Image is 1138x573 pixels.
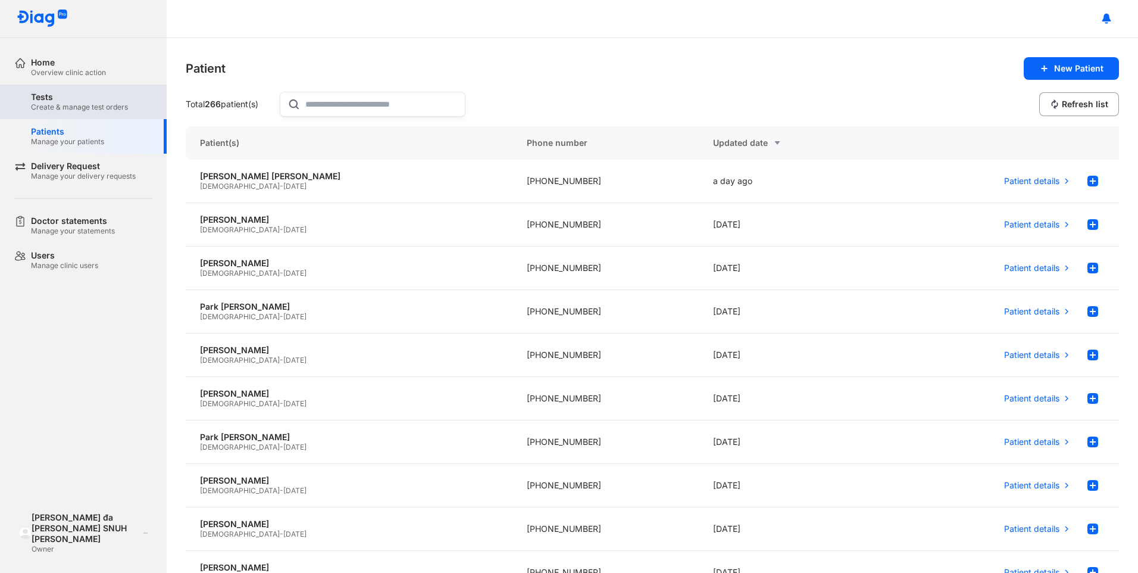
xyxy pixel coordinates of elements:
[200,432,498,443] div: Park [PERSON_NAME]
[200,443,280,451] span: [DEMOGRAPHIC_DATA]
[31,250,98,261] div: Users
[1004,263,1059,273] span: Patient details
[200,225,280,234] span: [DEMOGRAPHIC_DATA]
[200,301,498,312] div: Park [PERSON_NAME]
[699,247,886,290] div: [DATE]
[200,258,498,269] div: [PERSON_NAME]
[200,356,280,365] span: [DEMOGRAPHIC_DATA]
[1004,524,1059,534] span: Patient details
[1004,306,1059,317] span: Patient details
[512,464,699,507] div: [PHONE_NUMBER]
[31,226,115,236] div: Manage your statements
[205,99,221,109] span: 266
[280,356,283,365] span: -
[280,225,283,234] span: -
[31,216,115,226] div: Doctor statements
[283,225,307,234] span: [DATE]
[1062,99,1108,110] span: Refresh list
[19,527,32,540] img: logo
[200,519,498,530] div: [PERSON_NAME]
[31,261,98,270] div: Manage clinic users
[713,136,871,150] div: Updated date
[200,562,498,573] div: [PERSON_NAME]
[512,290,699,334] div: [PHONE_NUMBER]
[512,377,699,421] div: [PHONE_NUMBER]
[17,10,68,28] img: logo
[699,290,886,334] div: [DATE]
[280,312,283,321] span: -
[200,171,498,182] div: [PERSON_NAME] [PERSON_NAME]
[280,182,283,191] span: -
[31,161,136,172] div: Delivery Request
[200,530,280,538] span: [DEMOGRAPHIC_DATA]
[512,160,699,203] div: [PHONE_NUMBER]
[31,126,104,137] div: Patients
[1004,350,1059,360] span: Patient details
[1024,57,1119,80] button: New Patient
[699,160,886,203] div: a day ago
[280,486,283,495] span: -
[200,475,498,486] div: [PERSON_NAME]
[1054,63,1103,74] span: New Patient
[200,399,280,408] span: [DEMOGRAPHIC_DATA]
[280,443,283,451] span: -
[31,172,136,181] div: Manage your delivery requests
[32,544,139,554] div: Owner
[512,247,699,290] div: [PHONE_NUMBER]
[283,269,307,278] span: [DATE]
[512,126,699,160] div: Phone number
[186,126,512,160] div: Patient(s)
[31,137,104,147] div: Manage your patients
[31,57,106,68] div: Home
[280,530,283,538] span: -
[699,507,886,551] div: [DATE]
[186,60,226,77] div: Patient
[31,92,128,102] div: Tests
[32,512,139,544] div: [PERSON_NAME] đa [PERSON_NAME] SNUH [PERSON_NAME]
[283,182,307,191] span: [DATE]
[1004,437,1059,447] span: Patient details
[31,102,128,112] div: Create & manage test orders
[31,68,106,77] div: Overview clinic action
[1004,393,1059,404] span: Patient details
[283,530,307,538] span: [DATE]
[1039,92,1119,116] button: Refresh list
[699,203,886,247] div: [DATE]
[512,334,699,377] div: [PHONE_NUMBER]
[200,486,280,495] span: [DEMOGRAPHIC_DATA]
[1004,219,1059,230] span: Patient details
[512,507,699,551] div: [PHONE_NUMBER]
[200,312,280,321] span: [DEMOGRAPHIC_DATA]
[283,486,307,495] span: [DATE]
[512,203,699,247] div: [PHONE_NUMBER]
[283,399,307,408] span: [DATE]
[699,464,886,507] div: [DATE]
[186,99,275,110] div: Total patient(s)
[699,421,886,464] div: [DATE]
[1004,176,1059,186] span: Patient details
[200,182,280,191] span: [DEMOGRAPHIC_DATA]
[280,269,283,278] span: -
[699,377,886,421] div: [DATE]
[699,334,886,377] div: [DATE]
[283,443,307,451] span: [DATE]
[200,388,498,399] div: [PERSON_NAME]
[280,399,283,408] span: -
[200,269,280,278] span: [DEMOGRAPHIC_DATA]
[200,345,498,356] div: [PERSON_NAME]
[283,312,307,321] span: [DATE]
[283,356,307,365] span: [DATE]
[200,214,498,225] div: [PERSON_NAME]
[1004,480,1059,491] span: Patient details
[512,421,699,464] div: [PHONE_NUMBER]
